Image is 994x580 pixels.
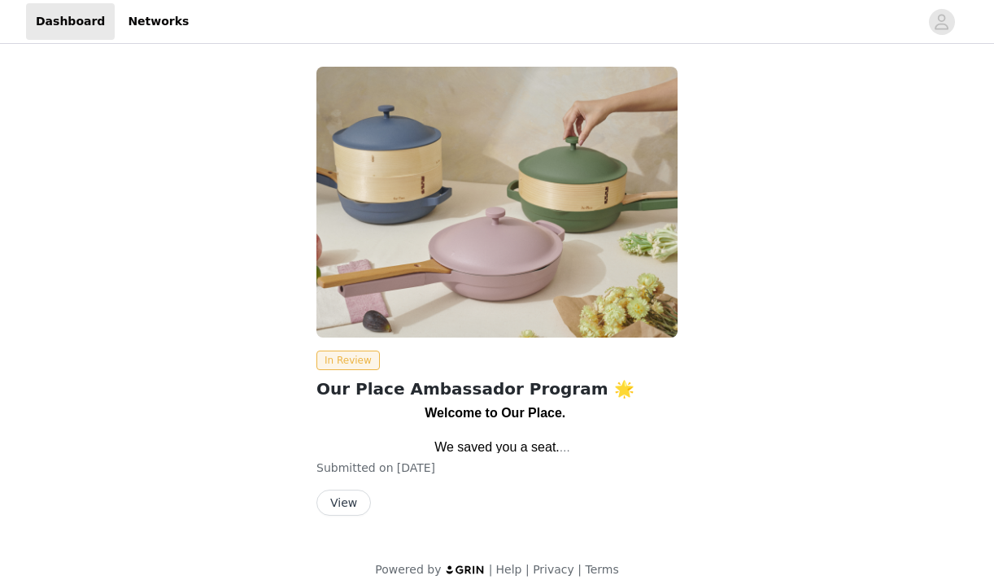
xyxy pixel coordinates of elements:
[578,563,582,576] span: |
[496,563,522,576] a: Help
[434,440,570,454] span: We saved you a seat.
[525,563,530,576] span: |
[489,563,493,576] span: |
[533,563,574,576] a: Privacy
[375,563,441,576] span: Powered by
[397,461,435,474] span: [DATE]
[585,563,618,576] a: Terms
[316,377,678,401] h2: Our Place Ambassador Program 🌟
[316,490,371,516] button: View
[425,406,565,420] strong: Welcome to Our Place.
[118,3,198,40] a: Networks
[934,9,949,35] div: avatar
[316,351,380,370] span: In Review
[316,67,678,338] img: Our Place
[316,461,394,474] span: Submitted on
[316,497,371,509] a: View
[26,3,115,40] a: Dashboard
[445,565,486,575] img: logo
